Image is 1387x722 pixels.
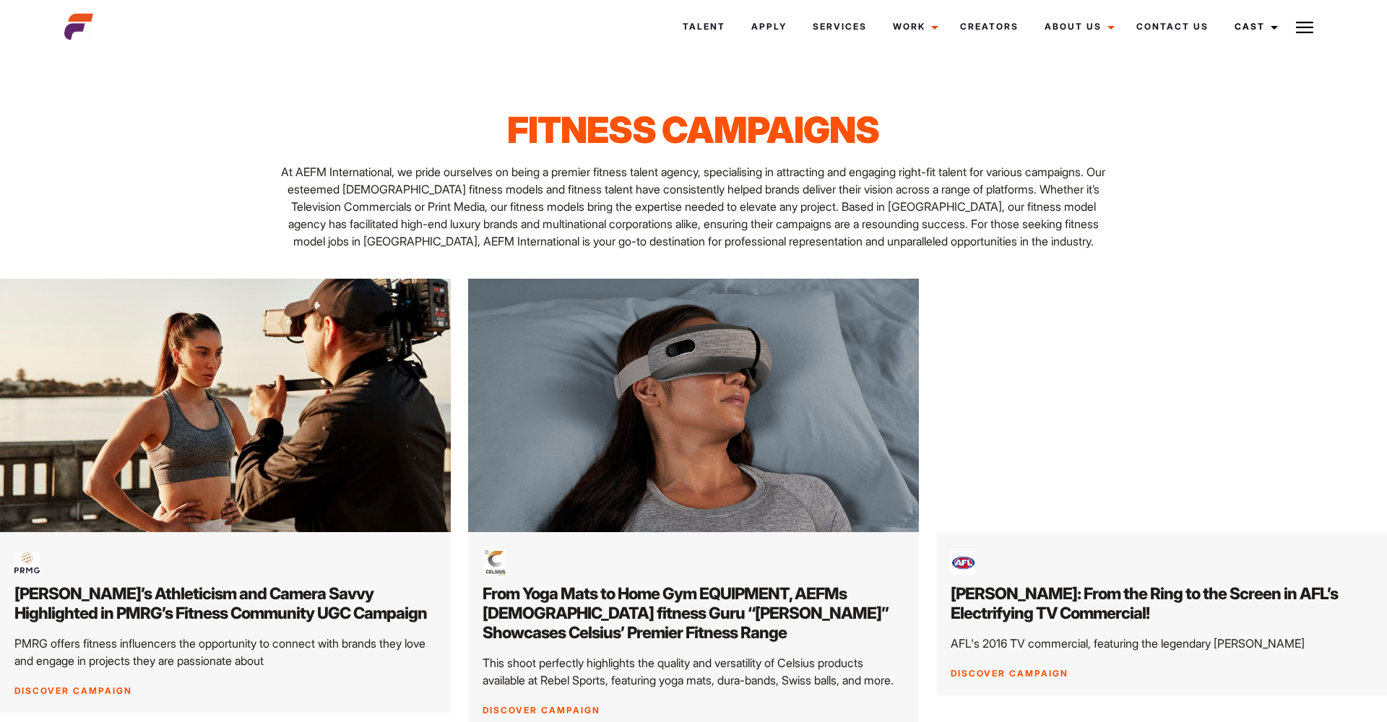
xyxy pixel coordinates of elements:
[1123,7,1222,46] a: Contact Us
[947,7,1032,46] a: Creators
[936,279,1387,532] img: Screenshot 2024 05 29 at 1.50.28 PM 1
[1222,7,1287,46] a: Cast
[800,7,880,46] a: Services
[670,7,738,46] a: Talent
[14,685,132,696] a: Discover Campaign
[14,635,436,669] p: PMRG offers fitness influencers the opportunity to connect with brands they love and engage in pr...
[951,668,1068,679] a: Discover Campaign
[468,279,919,532] img: 1@3x 11 scaled
[14,550,40,575] img: download
[483,584,904,643] h2: From Yoga Mats to Home Gym EQUIPMENT, AEFMs [DEMOGRAPHIC_DATA] fitness Guru “[PERSON_NAME]” Showc...
[483,550,508,575] img: 569291623.celsius.brand_.mark_.new_.logo_
[951,635,1373,652] p: AFL's 2016 TV commercial, featuring the legendary [PERSON_NAME]
[277,108,1110,152] h1: Fitness Campaigns
[483,705,600,716] a: Discover Campaign
[1296,19,1313,36] img: Burger icon
[277,163,1110,250] p: At AEFM International, we pride ourselves on being a premier fitness talent agency, specialising ...
[951,584,1373,623] h2: [PERSON_NAME]: From the Ring to the Screen in AFL’s Electrifying TV Commercial!
[64,12,93,41] img: cropped-aefm-brand-fav-22-square.png
[738,7,800,46] a: Apply
[880,7,947,46] a: Work
[14,584,436,623] h2: [PERSON_NAME]’s Athleticism and Camera Savvy Highlighted in PMRG’s Fitness Community UGC Campaign
[1032,7,1123,46] a: About Us
[951,550,976,575] img: download 1
[483,654,904,689] p: This shoot perfectly highlights the quality and versatility of Celsius products available at Rebe...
